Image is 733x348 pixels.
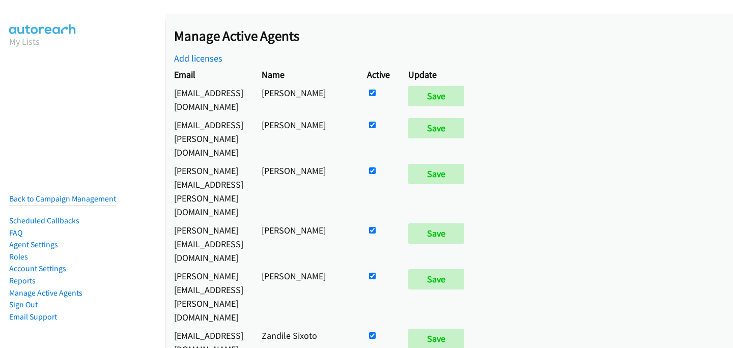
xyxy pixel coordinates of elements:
[252,65,358,83] th: Name
[408,269,464,289] input: Save
[408,164,464,184] input: Save
[165,221,252,267] td: [PERSON_NAME][EMAIL_ADDRESS][DOMAIN_NAME]
[9,36,40,47] a: My Lists
[252,221,358,267] td: [PERSON_NAME]
[408,223,464,244] input: Save
[9,194,116,204] a: Back to Campaign Management
[252,83,358,115] td: [PERSON_NAME]
[9,312,57,322] a: Email Support
[165,267,252,326] td: [PERSON_NAME][EMAIL_ADDRESS][PERSON_NAME][DOMAIN_NAME]
[9,300,38,309] a: Sign Out
[9,276,36,285] a: Reports
[165,115,252,161] td: [EMAIL_ADDRESS][PERSON_NAME][DOMAIN_NAME]
[9,252,28,262] a: Roles
[647,304,725,340] iframe: Checklist
[9,240,58,249] a: Agent Settings
[9,264,66,273] a: Account Settings
[252,115,358,161] td: [PERSON_NAME]
[399,65,478,83] th: Update
[165,161,252,221] td: [PERSON_NAME][EMAIL_ADDRESS][PERSON_NAME][DOMAIN_NAME]
[165,65,252,83] th: Email
[174,27,733,45] h2: Manage Active Agents
[9,288,82,298] a: Manage Active Agents
[252,161,358,221] td: [PERSON_NAME]
[9,216,79,225] a: Scheduled Callbacks
[174,52,222,64] a: Add licenses
[358,65,399,83] th: Active
[408,118,464,138] input: Save
[252,267,358,326] td: [PERSON_NAME]
[408,86,464,106] input: Save
[704,133,733,214] iframe: Resource Center
[165,83,252,115] td: [EMAIL_ADDRESS][DOMAIN_NAME]
[9,228,22,238] a: FAQ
